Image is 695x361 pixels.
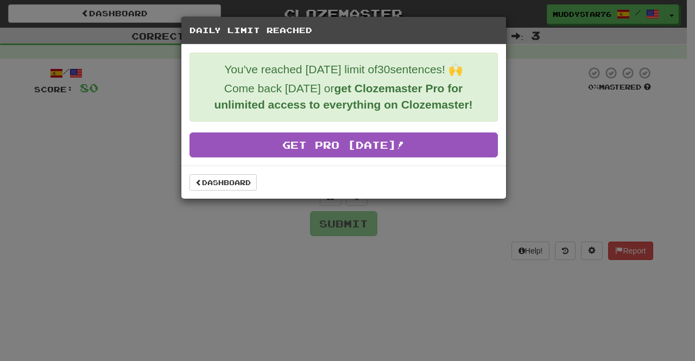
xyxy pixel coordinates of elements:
p: You've reached [DATE] limit of 30 sentences! 🙌 [198,61,489,78]
a: Dashboard [189,174,257,191]
p: Come back [DATE] or [198,80,489,113]
strong: get Clozemaster Pro for unlimited access to everything on Clozemaster! [214,82,472,111]
h5: Daily Limit Reached [189,25,498,36]
a: Get Pro [DATE]! [189,132,498,157]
